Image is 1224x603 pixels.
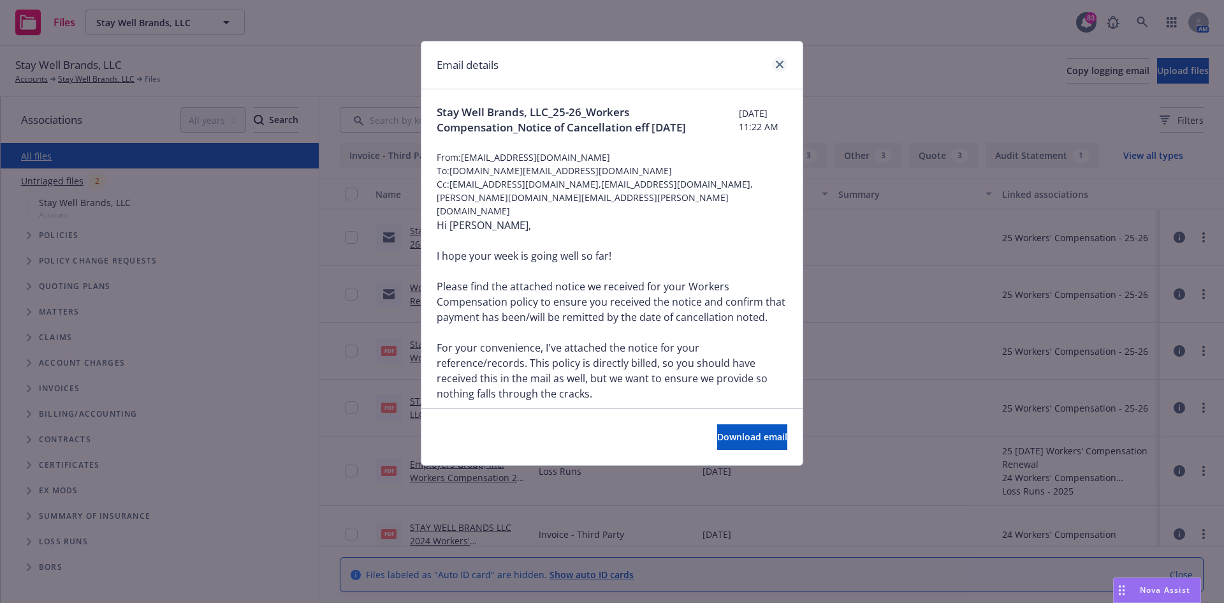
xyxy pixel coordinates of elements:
[1114,578,1130,602] div: Drag to move
[772,57,787,72] a: close
[717,431,787,443] span: Download email
[437,177,787,218] span: Cc: [EMAIL_ADDRESS][DOMAIN_NAME],[EMAIL_ADDRESS][DOMAIN_NAME],[PERSON_NAME][DOMAIN_NAME][EMAIL_AD...
[437,105,739,135] span: Stay Well Brands, LLC_25-26_Workers Compensation_Notice of Cancellation eff [DATE]
[437,151,787,164] span: From: [EMAIL_ADDRESS][DOMAIN_NAME]
[437,57,499,73] h1: Email details
[739,107,787,133] span: [DATE] 11:22 AM
[437,164,787,177] span: To: [DOMAIN_NAME][EMAIL_ADDRESS][DOMAIN_NAME]
[1113,577,1201,603] button: Nova Assist
[717,424,787,450] button: Download email
[1140,584,1190,595] span: Nova Assist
